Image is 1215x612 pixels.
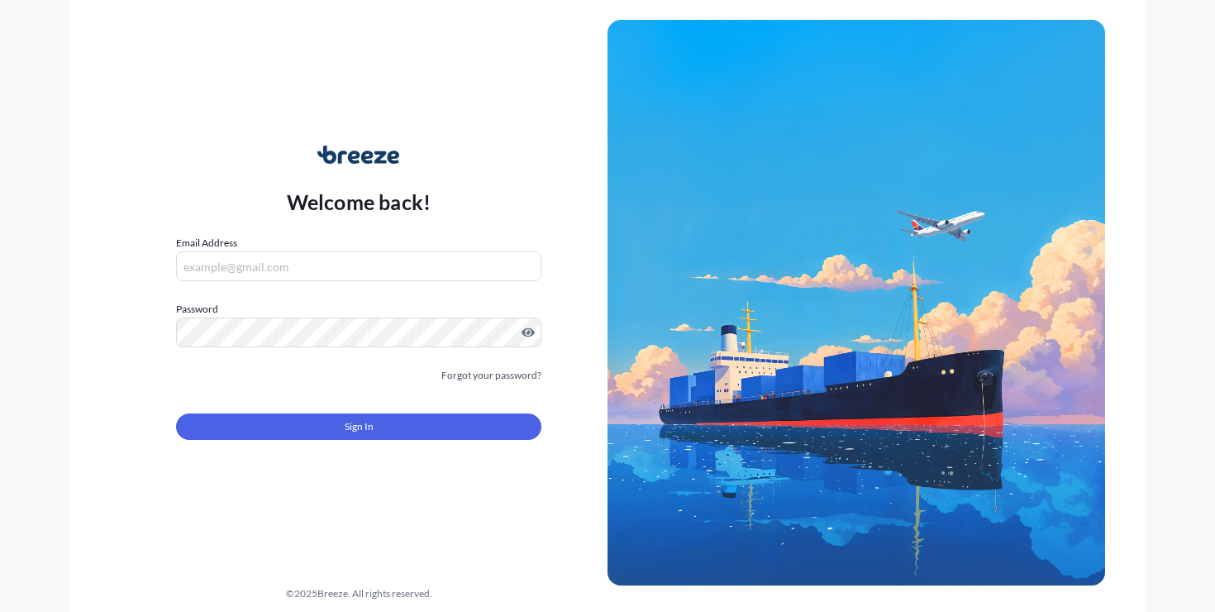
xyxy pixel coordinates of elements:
[176,235,237,251] label: Email Address
[441,367,541,384] a: Forgot your password?
[522,326,535,339] button: Show password
[345,418,374,435] span: Sign In
[176,301,541,318] label: Password
[176,251,541,281] input: example@gmail.com
[287,189,431,215] p: Welcome back!
[110,586,607,602] div: © 2025 Breeze. All rights reserved.
[607,20,1105,586] img: Ship illustration
[176,414,541,440] button: Sign In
